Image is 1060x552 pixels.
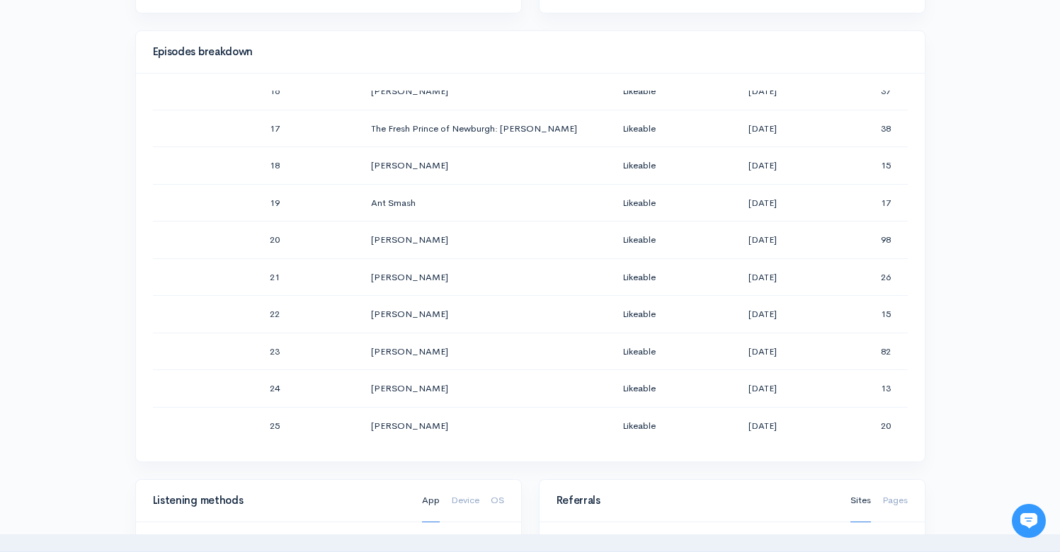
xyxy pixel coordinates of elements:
[611,147,707,185] td: Likeable
[258,184,360,222] td: 19
[258,147,360,185] td: 18
[818,407,908,444] td: 20
[707,147,818,185] td: [DATE]
[611,110,707,147] td: Likeable
[258,370,360,408] td: 24
[707,258,818,296] td: [DATE]
[818,258,908,296] td: 26
[611,407,707,444] td: Likeable
[91,173,170,185] span: New conversation
[360,222,611,259] td: [PERSON_NAME]
[818,73,908,110] td: 37
[707,370,818,408] td: [DATE]
[707,296,818,333] td: [DATE]
[360,147,611,185] td: [PERSON_NAME]
[360,258,611,296] td: [PERSON_NAME]
[818,147,908,185] td: 15
[422,479,440,522] a: App
[153,495,405,507] h4: Listening methods
[360,73,611,110] td: [PERSON_NAME]
[818,110,908,147] td: 38
[611,333,707,370] td: Likeable
[882,479,908,522] a: Pages
[258,333,360,370] td: 23
[707,73,818,110] td: [DATE]
[360,296,611,333] td: [PERSON_NAME]
[491,479,504,522] a: OS
[258,73,360,110] td: 16
[1012,504,1046,538] iframe: gist-messenger-bubble-iframe
[21,71,262,139] h2: Just let us know if you need anything and we'll be happy to help! 🙂
[611,296,707,333] td: Likeable
[818,296,908,333] td: 15
[611,258,707,296] td: Likeable
[41,243,253,272] input: Search articles
[258,222,360,259] td: 20
[360,110,611,147] td: The Fresh Prince of Newburgh: [PERSON_NAME]
[557,495,833,507] h4: Referrals
[360,184,611,222] td: Ant Smash
[360,407,611,444] td: [PERSON_NAME]
[258,258,360,296] td: 21
[707,222,818,259] td: [DATE]
[818,370,908,408] td: 13
[611,222,707,259] td: Likeable
[258,296,360,333] td: 22
[611,370,707,408] td: Likeable
[258,110,360,147] td: 17
[258,407,360,444] td: 25
[360,370,611,408] td: [PERSON_NAME]
[707,407,818,444] td: [DATE]
[707,333,818,370] td: [DATE]
[22,165,261,193] button: New conversation
[611,184,707,222] td: Likeable
[850,479,871,522] a: Sites
[451,479,479,522] a: Device
[19,220,264,237] p: Find an answer quickly
[818,333,908,370] td: 82
[818,184,908,222] td: 17
[818,222,908,259] td: 98
[707,110,818,147] td: [DATE]
[611,73,707,110] td: Likeable
[153,46,899,58] h4: Episodes breakdown
[360,333,611,370] td: [PERSON_NAME]
[707,184,818,222] td: [DATE]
